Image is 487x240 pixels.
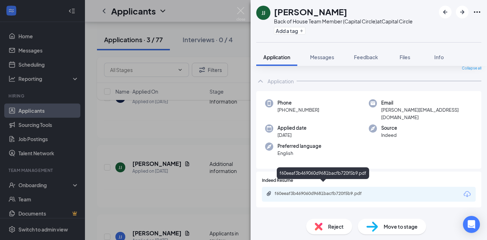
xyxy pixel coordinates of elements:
span: Info [434,54,444,60]
span: Messages [310,54,334,60]
div: f60eeaf3b469060d9681bacfb720f5b9.pdf [277,167,369,179]
span: Application [263,54,290,60]
span: [PERSON_NAME][EMAIL_ADDRESS][DOMAIN_NAME] [381,106,472,121]
span: Reject [328,223,344,230]
button: ArrowRight [456,6,469,18]
span: [DATE] [277,132,306,139]
h1: [PERSON_NAME] [274,6,347,18]
span: Applied date [277,124,306,132]
span: Files [400,54,410,60]
svg: Ellipses [473,8,481,16]
div: Back of House Team Member (Capital Circle) at Capital Circle [274,18,413,25]
span: Collapse all [462,66,481,71]
span: Indeed [381,132,397,139]
div: Open Intercom Messenger [463,216,480,233]
span: Preferred language [277,143,321,150]
span: Feedback [354,54,378,60]
span: Move to stage [384,223,418,230]
svg: ChevronUp [256,213,265,222]
span: Indeed Resume [262,177,293,184]
span: English [277,150,321,157]
span: Phone [277,99,319,106]
a: Paperclipf60eeaf3b469060d9681bacfb720f5b9.pdf [266,191,381,197]
span: Source [381,124,397,132]
svg: ChevronUp [256,77,265,85]
svg: Paperclip [266,191,272,196]
svg: Download [463,190,471,199]
div: JJ [262,9,265,16]
span: [PHONE_NUMBER] [277,106,319,113]
div: f60eeaf3b469060d9681bacfb720f5b9.pdf [275,191,374,196]
div: Application [268,78,294,85]
svg: ArrowRight [458,8,466,16]
svg: ArrowLeftNew [441,8,449,16]
button: PlusAdd a tag [274,27,305,34]
svg: Plus [299,29,304,33]
button: ArrowLeftNew [439,6,452,18]
span: Email [381,99,472,106]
